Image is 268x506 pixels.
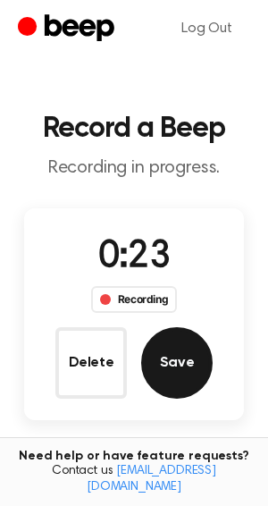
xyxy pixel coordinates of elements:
[141,327,213,399] button: Save Audio Record
[14,114,254,143] h1: Record a Beep
[55,327,127,399] button: Delete Audio Record
[163,7,250,50] a: Log Out
[87,465,216,493] a: [EMAIL_ADDRESS][DOMAIN_NAME]
[91,286,178,313] div: Recording
[18,12,119,46] a: Beep
[11,464,257,495] span: Contact us
[14,157,254,180] p: Recording in progress.
[98,239,170,276] span: 0:23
